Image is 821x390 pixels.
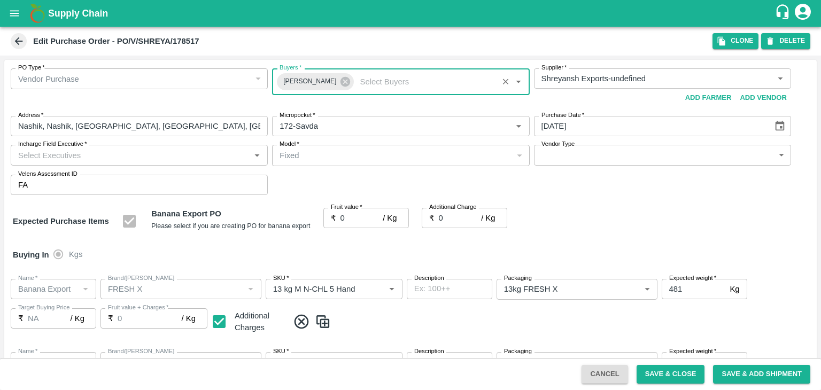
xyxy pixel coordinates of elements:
input: Select Buyers [355,75,494,89]
button: Open [250,148,264,162]
button: Save & Close [637,365,705,384]
input: 0.0 [662,352,726,372]
b: Banana Export PO [151,209,221,218]
label: Micropocket [280,111,315,120]
label: Velens Assessment ID [18,170,78,178]
input: Address [11,116,268,136]
label: Vendor Type [541,140,575,149]
p: ₹ [18,313,24,324]
label: Model [280,140,299,149]
label: SKU [273,347,289,356]
p: ₹ [429,212,435,224]
button: Save & Add Shipment [713,365,810,384]
input: Name [14,282,75,296]
label: Name [18,347,37,356]
input: Select Supplier [537,72,756,85]
input: Create Brand/Marka [104,282,241,296]
label: Name [18,274,37,283]
label: Description [414,347,444,356]
label: Purchase Date [541,111,584,120]
label: Packaging [504,347,532,356]
p: / Kg [481,212,495,224]
p: / Kg [71,313,84,324]
input: Select Executives [14,148,247,162]
label: Target Buying Price [18,303,70,312]
button: Clear [499,75,513,89]
input: Select Date [534,116,765,136]
input: Name [14,355,75,369]
button: Add Farmer [681,89,736,107]
label: Brand/[PERSON_NAME] [108,274,174,283]
div: [PERSON_NAME] [277,73,354,90]
label: Fruit value [331,203,362,212]
input: 0.0 [118,308,182,329]
p: ₹ [108,313,113,324]
label: Description [414,274,444,283]
label: Buyers [280,64,301,72]
input: 0.0 [439,208,482,228]
button: Open [385,355,399,369]
label: Packaging [504,274,532,283]
p: Fixed [280,150,299,161]
p: / Kg [182,313,196,324]
div: account of current user [793,2,812,25]
input: 0.0 [340,208,383,228]
img: logo [27,3,48,24]
label: Expected weight [669,274,716,283]
label: SKU [273,274,289,283]
label: PO Type [18,64,45,72]
label: Incharge Field Executive [18,140,87,149]
label: Fruit value + Charges [108,303,168,312]
div: Additional Charges [235,310,286,334]
button: DELETE [761,33,810,49]
button: Choose date, selected date is Sep 26, 2025 [770,116,790,136]
span: [PERSON_NAME] [277,76,343,87]
h6: Buying In [9,244,53,266]
span: Kgs [69,248,83,260]
label: Brand/[PERSON_NAME] [108,347,174,356]
label: Supplier [541,64,567,72]
div: customer-support [774,4,793,23]
input: SKU [269,355,368,369]
button: Add Vendor [735,89,791,107]
p: / Kg [383,212,397,224]
p: Kg [730,283,739,295]
b: Supply Chain [48,8,108,19]
label: Expected weight [669,347,716,356]
p: 13kg FRESH X [504,283,558,295]
p: ₹ [331,212,336,224]
input: 0.0 [28,308,71,329]
b: Edit Purchase Order - PO/V/SHREYA/178517 [33,37,199,45]
button: Cancel [582,365,628,384]
div: buying_in [53,244,91,265]
strong: Expected Purchase Items [13,217,109,225]
img: CloneIcon [315,313,331,331]
p: 13kg FRESH X [504,357,558,369]
label: Additional Charge [429,203,477,212]
p: Kg [730,356,739,368]
input: SKU [269,282,368,296]
label: Address [18,111,43,120]
input: Create Brand/Marka [104,355,241,369]
button: Open [512,75,525,89]
small: Please select if you are creating PO for banana export [151,222,310,230]
input: 0.0 [662,279,726,299]
a: Supply Chain [48,6,774,21]
p: Vendor Purchase [18,73,79,85]
button: Open [385,282,399,296]
input: Micropocket [275,119,494,133]
button: Clone [712,33,758,49]
p: FA [18,179,28,191]
div: Additional Charges [212,308,286,336]
button: Open [773,72,787,85]
button: open drawer [2,1,27,26]
button: Open [512,119,525,133]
